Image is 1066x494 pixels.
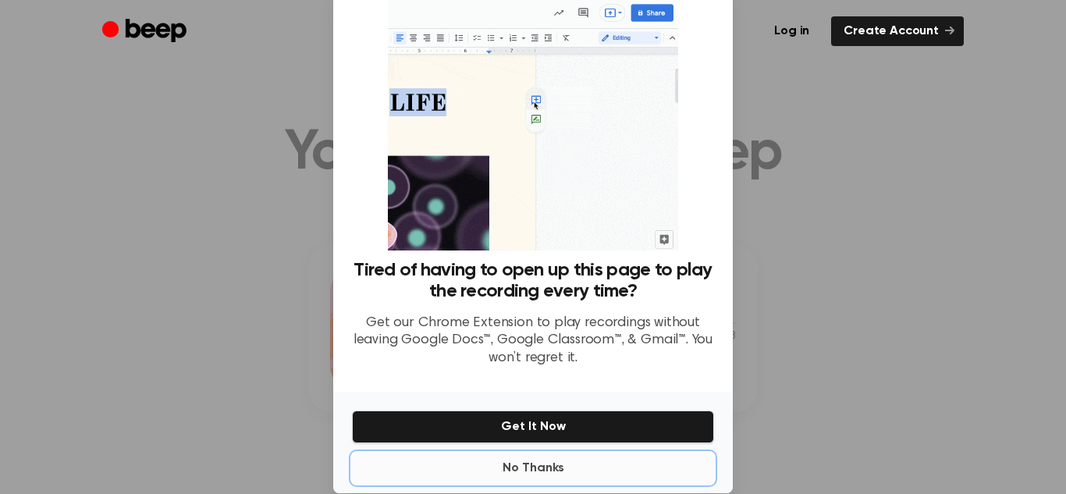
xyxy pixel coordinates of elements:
h3: Tired of having to open up this page to play the recording every time? [352,260,714,302]
button: No Thanks [352,453,714,484]
a: Beep [102,16,190,47]
button: Get It Now [352,410,714,443]
p: Get our Chrome Extension to play recordings without leaving Google Docs™, Google Classroom™, & Gm... [352,315,714,368]
a: Log in [762,16,822,46]
a: Create Account [831,16,964,46]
